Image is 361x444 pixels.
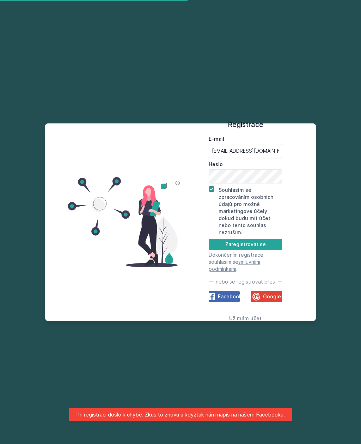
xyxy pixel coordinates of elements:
[209,259,260,272] a: smluvními podmínkami
[209,161,282,168] label: Heslo
[263,293,281,300] span: Google
[209,119,282,130] h1: Registrace
[229,315,262,321] span: Už mám účet
[251,291,282,302] button: Google
[218,293,242,300] span: Facebook
[209,291,240,302] button: Facebook
[209,239,282,250] button: Zaregistrovat se
[69,408,292,421] div: Při registraci došlo k chybě. Zkus to znovu a kdyžtak nám napiš na našem Facebooku.
[219,187,273,235] label: Souhlasím se zpracováním osobních údajů pro možné marketingové účely dokud budu mít účet nebo ten...
[216,278,275,285] span: nebo se registrovat přes
[229,314,262,322] button: Už mám účet
[209,144,282,158] input: Tvoje e-mailová adresa
[209,135,282,142] label: E-mail
[209,251,282,273] p: Dokončením registrace souhlasím se .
